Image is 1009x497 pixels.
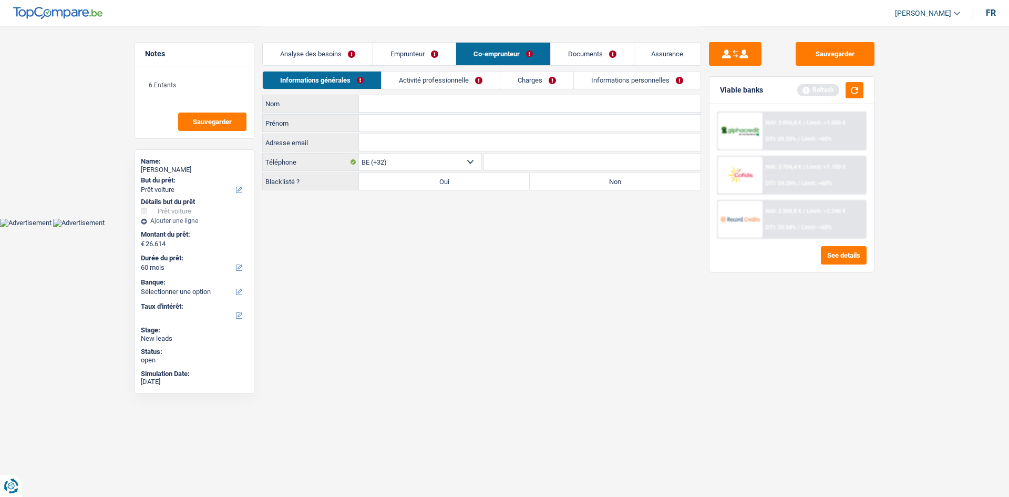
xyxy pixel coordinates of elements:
label: Téléphone [263,154,359,170]
span: Sauvegarder [193,118,232,125]
label: Prénom [263,115,359,131]
a: Activité professionnelle [382,72,500,89]
label: Non [530,173,701,190]
label: Durée du prêt: [141,254,245,262]
img: Cofidis [720,165,759,185]
a: Informations générales [263,72,381,89]
span: Limit: >1.100 € [807,164,846,170]
a: Emprunteur [373,43,456,65]
span: / [803,119,805,126]
a: Analyse des besoins [263,43,373,65]
div: Détails but du prêt [141,198,248,206]
img: TopCompare Logo [13,7,102,19]
div: Stage: [141,326,248,334]
span: NAI: 3 704,4 € [766,164,801,170]
div: Status: [141,348,248,356]
span: NAI: 2 368,8 € [766,208,801,215]
span: / [798,136,800,143]
span: Limit: <60% [801,136,832,143]
button: Sauvegarder [178,113,246,131]
span: Limit: <65% [801,224,832,231]
div: Ajouter une ligne [141,217,248,225]
span: / [803,208,805,215]
div: Name: [141,157,248,166]
a: Documents [551,43,634,65]
label: Taux d'intérêt: [141,302,245,311]
span: / [798,224,800,231]
img: Advertisement [53,219,105,227]
span: [PERSON_NAME] [895,9,951,18]
label: Banque: [141,278,245,287]
span: / [803,164,805,170]
span: NAI: 2 894,8 € [766,119,801,126]
div: [PERSON_NAME] [141,166,248,174]
button: See details [821,246,867,265]
span: DTI: 33.54% [766,224,796,231]
h5: Notes [145,49,243,58]
label: Adresse email [263,134,359,151]
div: open [141,356,248,364]
div: [DATE] [141,378,248,386]
label: But du prêt: [141,176,245,185]
label: Blacklisté ? [263,173,359,190]
div: fr [986,8,996,18]
a: Charges [500,72,573,89]
label: Oui [359,173,530,190]
label: Nom [263,95,359,112]
img: Record Credits [720,209,759,229]
span: € [141,240,145,248]
a: Assurance [634,43,701,65]
a: Co-emprunteur [456,43,550,65]
span: Limit: >2.246 € [807,208,846,215]
label: Montant du prêt: [141,230,245,239]
img: AlphaCredit [720,125,759,137]
a: Informations personnelles [574,72,701,89]
div: Refresh [797,84,839,96]
span: Limit: >1.000 € [807,119,846,126]
div: New leads [141,334,248,343]
div: Simulation Date: [141,370,248,378]
span: Limit: <60% [801,180,832,187]
div: Viable banks [720,86,763,95]
span: DTI: 24.29% [766,180,796,187]
a: [PERSON_NAME] [887,5,960,22]
span: DTI: 29.33% [766,136,796,143]
button: Sauvegarder [796,42,874,66]
span: / [798,180,800,187]
input: 401020304 [484,154,701,170]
